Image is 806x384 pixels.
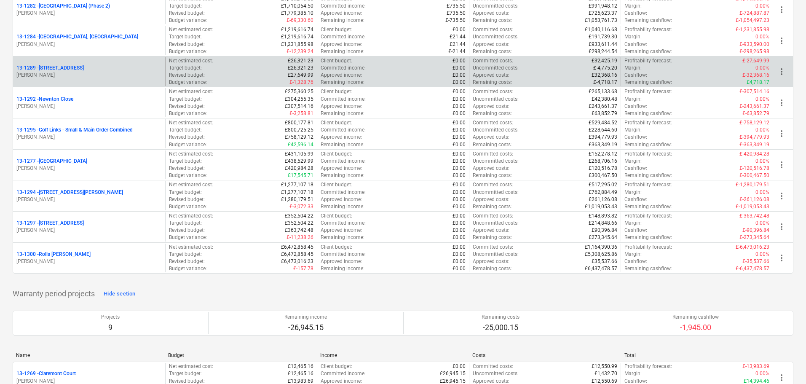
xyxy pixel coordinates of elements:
p: £0.00 [453,96,466,103]
p: Profitability forecast : [624,212,672,220]
p: Cashflow : [624,227,647,234]
p: Profitability forecast : [624,119,672,126]
p: Remaining cashflow : [624,79,672,86]
p: Committed income : [321,3,366,10]
p: £0.00 [453,234,466,241]
p: Revised budget : [169,72,205,79]
p: 0.00% [755,96,769,103]
p: Committed costs : [473,244,513,251]
p: Remaining cashflow : [624,110,672,117]
span: more_vert [777,253,787,263]
p: Committed income : [321,158,366,165]
p: Approved income : [321,103,362,110]
p: Uncommitted costs : [473,158,519,165]
p: £-307,514.16 [739,88,769,95]
button: Hide section [102,287,137,301]
p: 0.00% [755,158,769,165]
p: £438,529.99 [285,158,313,165]
p: Approved costs : [473,134,509,141]
p: £228,644.60 [589,126,617,134]
p: £0.00 [453,57,466,64]
p: £268,706.16 [589,158,617,165]
div: 13-1284 -[GEOGRAPHIC_DATA], [GEOGRAPHIC_DATA][PERSON_NAME] [16,33,162,48]
p: Profitability forecast : [624,26,672,33]
p: Cashflow : [624,196,647,203]
p: £148,893.82 [589,212,617,220]
p: £6,472,858.45 [281,244,313,251]
p: Approved income : [321,196,362,203]
p: £0.00 [453,220,466,227]
p: Approved costs : [473,196,509,203]
p: Committed income : [321,126,366,134]
p: 13-1300 - Rolls [PERSON_NAME] [16,251,91,258]
p: £0.00 [453,134,466,141]
p: Net estimated cost : [169,181,213,188]
p: £-758,129.12 [739,119,769,126]
p: Profitability forecast : [624,244,672,251]
p: Remaining income : [321,203,364,210]
p: Margin : [624,126,642,134]
div: 13-1295 -Golf Links - Small & Main Order Combined[PERSON_NAME] [16,126,162,141]
p: £0.00 [453,227,466,234]
p: Committed costs : [473,88,513,95]
p: £352,504.22 [285,212,313,220]
p: £1,053,761.73 [585,17,617,24]
p: Budget variance : [169,48,207,55]
p: Remaining costs : [473,79,512,86]
p: Approved income : [321,10,362,17]
p: £735.50 [447,3,466,10]
p: £735.50 [447,10,466,17]
p: Client budget : [321,150,352,158]
p: Remaining costs : [473,48,512,55]
p: £0.00 [453,212,466,220]
p: Revised budget : [169,103,205,110]
p: £0.00 [453,189,466,196]
p: £431,105.99 [285,150,313,158]
p: £21.44 [450,41,466,48]
div: Hide section [104,289,135,299]
p: Committed costs : [473,119,513,126]
p: £1,019,053.43 [585,203,617,210]
p: Revised budget : [169,227,205,234]
span: more_vert [777,5,787,15]
p: Remaining income : [321,234,364,241]
p: £42,380.48 [592,96,617,103]
p: Budget variance : [169,172,207,179]
p: 0.00% [755,126,769,134]
p: £0.00 [453,126,466,134]
p: £-1,280,179.51 [736,181,769,188]
p: 0.00% [755,189,769,196]
p: Net estimated cost : [169,57,213,64]
p: Approved income : [321,72,362,79]
p: £32,425.19 [592,57,617,64]
p: Cashflow : [624,165,647,172]
p: [PERSON_NAME] [16,227,162,234]
p: Net estimated cost : [169,119,213,126]
p: Remaining income : [321,172,364,179]
p: £-735.50 [445,17,466,24]
p: £363,349.19 [589,141,617,148]
p: £352,504.22 [285,220,313,227]
p: £-261,126.08 [739,196,769,203]
p: 13-1269 - Claremont Court [16,370,76,377]
p: Client budget : [321,57,352,64]
p: £762,884.49 [589,189,617,196]
p: £933,611.44 [589,41,617,48]
p: £-90,396.84 [742,227,769,234]
p: Uncommitted costs : [473,33,519,40]
p: Remaining cashflow : [624,203,672,210]
p: Approved costs : [473,41,509,48]
p: £307,514.16 [285,103,313,110]
p: Revised budget : [169,10,205,17]
p: £63,852.79 [592,110,617,117]
p: £0.00 [453,79,466,86]
p: 13-1294 - [STREET_ADDRESS][PERSON_NAME] [16,189,123,196]
p: Margin : [624,64,642,72]
p: Uncommitted costs : [473,3,519,10]
p: Committed costs : [473,212,513,220]
div: 13-1277 -[GEOGRAPHIC_DATA][PERSON_NAME] [16,158,162,172]
p: £394,779.93 [589,134,617,141]
p: Margin : [624,3,642,10]
p: Approved income : [321,165,362,172]
p: Remaining cashflow : [624,172,672,179]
